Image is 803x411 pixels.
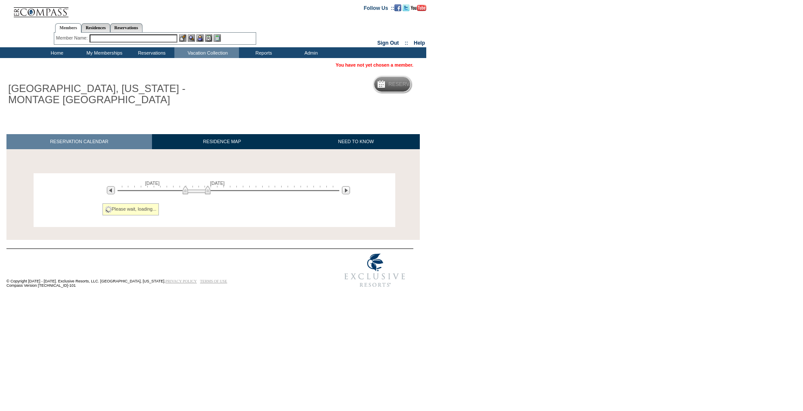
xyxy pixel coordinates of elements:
[239,47,286,58] td: Reports
[102,203,159,215] div: Please wait, loading...
[403,4,409,11] img: Follow us on Twitter
[107,186,115,194] img: Previous
[152,134,292,149] a: RESIDENCE MAP
[81,23,110,32] a: Residences
[165,279,197,283] a: PRIVACY POLICY
[394,4,401,11] img: Become our fan on Facebook
[336,249,413,292] img: Exclusive Resorts
[364,4,394,11] td: Follow Us ::
[196,34,204,42] img: Impersonate
[6,250,308,292] td: © Copyright [DATE] - [DATE]. Exclusive Resorts, LLC. [GEOGRAPHIC_DATA], [US_STATE]. Compass Versi...
[110,23,143,32] a: Reservations
[32,47,80,58] td: Home
[336,62,413,67] span: You have not yet chosen a member.
[403,5,409,10] a: Follow us on Twitter
[388,82,454,87] h5: Reservation Calendar
[188,34,195,42] img: View
[200,279,227,283] a: TERMS OF USE
[411,5,426,11] img: Subscribe to our YouTube Channel
[292,134,420,149] a: NEED TO KNOW
[286,47,334,58] td: Admin
[127,47,174,58] td: Reservations
[80,47,127,58] td: My Memberships
[342,186,350,194] img: Next
[145,181,160,186] span: [DATE]
[179,34,186,42] img: b_edit.gif
[414,40,425,46] a: Help
[205,34,212,42] img: Reservations
[6,134,152,149] a: RESERVATION CALENDAR
[174,47,239,58] td: Vacation Collection
[394,5,401,10] a: Become our fan on Facebook
[411,5,426,10] a: Subscribe to our YouTube Channel
[6,81,199,107] h1: [GEOGRAPHIC_DATA], [US_STATE] - MONTAGE [GEOGRAPHIC_DATA]
[55,23,81,33] a: Members
[105,206,112,213] img: spinner2.gif
[56,34,89,42] div: Member Name:
[377,40,399,46] a: Sign Out
[214,34,221,42] img: b_calculator.gif
[210,181,225,186] span: [DATE]
[405,40,408,46] span: ::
